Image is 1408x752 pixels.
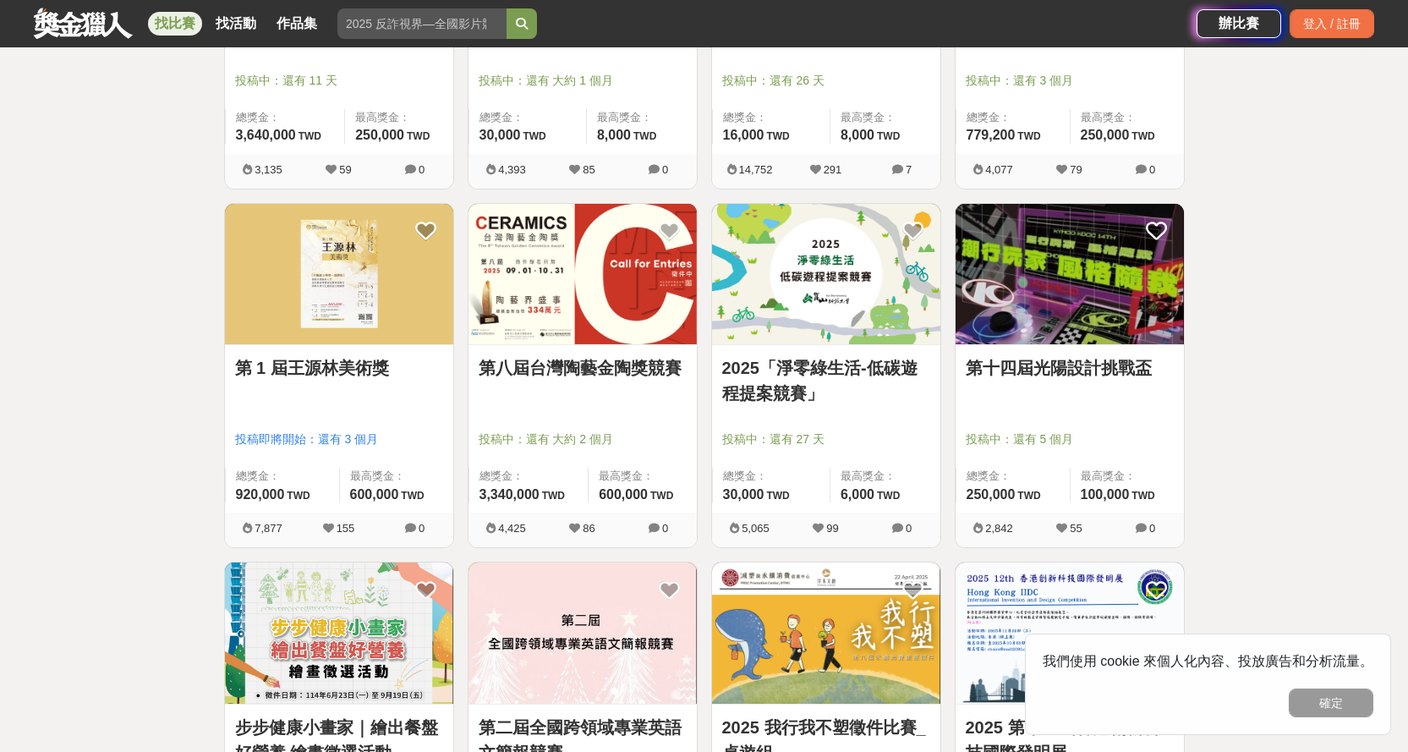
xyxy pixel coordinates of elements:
[739,163,773,176] span: 14,752
[419,163,425,176] span: 0
[236,128,296,142] span: 3,640,000
[662,522,668,535] span: 0
[722,355,930,406] a: 2025「淨零綠生活-低碳遊程提案競賽」
[712,563,940,705] a: Cover Image
[766,130,789,142] span: TWD
[662,163,668,176] span: 0
[597,109,687,126] span: 最高獎金：
[766,490,789,502] span: TWD
[498,522,526,535] span: 4,425
[722,431,930,448] span: 投稿中：還有 27 天
[967,109,1060,126] span: 總獎金：
[468,204,697,345] img: Cover Image
[841,128,874,142] span: 8,000
[479,487,540,502] span: 3,340,000
[712,204,940,345] img: Cover Image
[468,204,697,346] a: Cover Image
[723,128,764,142] span: 16,000
[235,355,443,381] a: 第 1 屆王源林美術獎
[956,563,1184,705] a: Cover Image
[337,522,355,535] span: 155
[468,563,697,705] a: Cover Image
[723,109,819,126] span: 總獎金：
[1131,490,1154,502] span: TWD
[148,12,202,36] a: 找比賽
[498,163,526,176] span: 4,393
[599,468,686,485] span: 最高獎金：
[225,204,453,346] a: Cover Image
[841,487,874,502] span: 6,000
[1081,487,1130,502] span: 100,000
[1070,163,1082,176] span: 79
[1070,522,1082,535] span: 55
[906,163,912,176] span: 7
[877,130,900,142] span: TWD
[1197,9,1281,38] a: 辦比賽
[824,163,842,176] span: 291
[967,128,1016,142] span: 779,200
[1289,689,1373,717] button: 確定
[236,487,285,502] span: 920,000
[401,490,424,502] span: TWD
[479,431,687,448] span: 投稿中：還有 大約 2 個月
[742,522,770,535] span: 5,065
[419,522,425,535] span: 0
[355,109,442,126] span: 最高獎金：
[542,490,565,502] span: TWD
[1043,654,1373,668] span: 我們使用 cookie 來個人化內容、投放廣告和分析流量。
[966,355,1174,381] a: 第十四屆光陽設計挑戰盃
[299,130,321,142] span: TWD
[1131,130,1154,142] span: TWD
[235,72,443,90] span: 投稿中：還有 11 天
[236,468,329,485] span: 總獎金：
[479,128,521,142] span: 30,000
[599,487,648,502] span: 600,000
[985,163,1013,176] span: 4,077
[1081,468,1174,485] span: 最高獎金：
[985,522,1013,535] span: 2,842
[967,487,1016,502] span: 250,000
[350,487,399,502] span: 600,000
[633,130,656,142] span: TWD
[597,128,631,142] span: 8,000
[479,72,687,90] span: 投稿中：還有 大約 1 個月
[877,490,900,502] span: TWD
[826,522,838,535] span: 99
[350,468,443,485] span: 最高獎金：
[479,109,576,126] span: 總獎金：
[225,204,453,345] img: Cover Image
[225,563,453,704] img: Cover Image
[723,487,764,502] span: 30,000
[906,522,912,535] span: 0
[209,12,263,36] a: 找活動
[1081,109,1174,126] span: 最高獎金：
[712,563,940,704] img: Cover Image
[722,72,930,90] span: 投稿中：還有 26 天
[236,109,335,126] span: 總獎金：
[966,431,1174,448] span: 投稿中：還有 5 個月
[650,490,673,502] span: TWD
[841,109,930,126] span: 最高獎金：
[956,204,1184,345] img: Cover Image
[225,563,453,705] a: Cover Image
[967,468,1060,485] span: 總獎金：
[1081,128,1130,142] span: 250,000
[1017,490,1040,502] span: TWD
[355,128,404,142] span: 250,000
[723,468,819,485] span: 總獎金：
[407,130,430,142] span: TWD
[270,12,324,36] a: 作品集
[255,522,282,535] span: 7,877
[255,163,282,176] span: 3,135
[1149,163,1155,176] span: 0
[583,522,594,535] span: 86
[339,163,351,176] span: 59
[1017,130,1040,142] span: TWD
[841,468,930,485] span: 最高獎金：
[712,204,940,346] a: Cover Image
[287,490,310,502] span: TWD
[966,72,1174,90] span: 投稿中：還有 3 個月
[1149,522,1155,535] span: 0
[337,8,507,39] input: 2025 反詐視界—全國影片競賽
